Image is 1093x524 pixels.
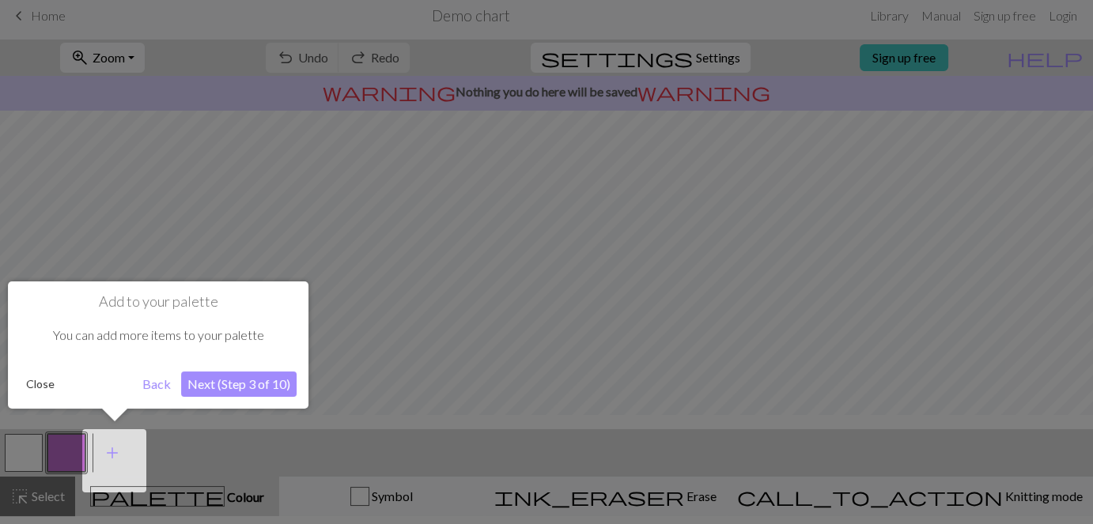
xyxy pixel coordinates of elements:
[8,281,308,409] div: Add to your palette
[20,311,297,360] div: You can add more items to your palette
[136,371,177,397] button: Back
[20,293,297,311] h1: Add to your palette
[181,371,297,397] button: Next (Step 3 of 10)
[20,372,61,396] button: Close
